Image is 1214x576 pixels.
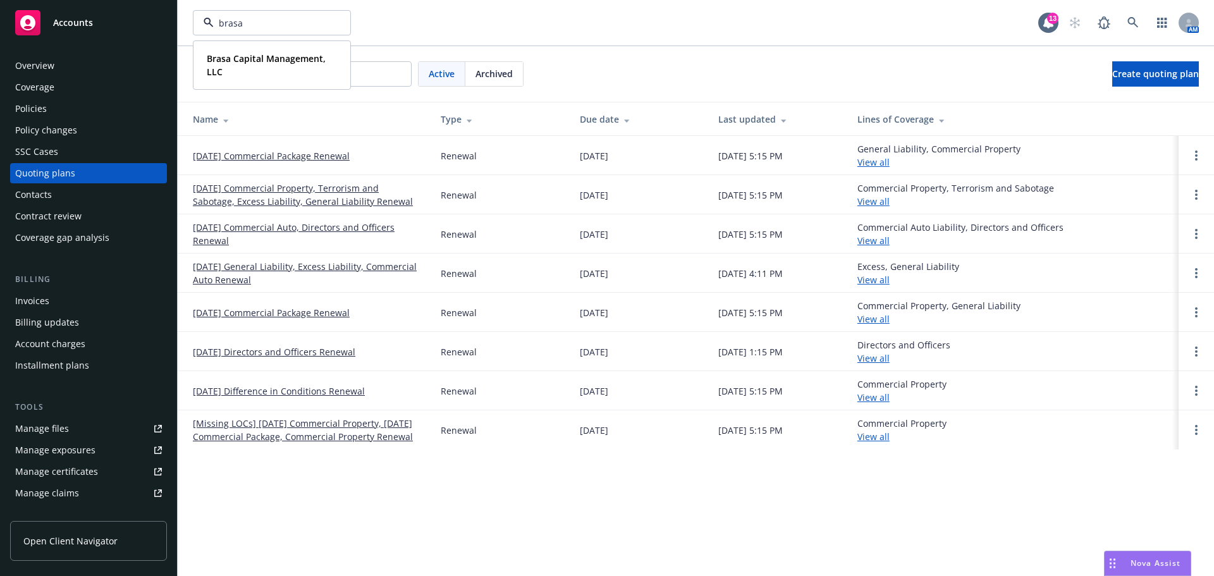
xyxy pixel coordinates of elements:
[10,440,167,460] a: Manage exposures
[15,228,109,248] div: Coverage gap analysis
[857,352,890,364] a: View all
[441,384,477,398] div: Renewal
[718,113,837,126] div: Last updated
[10,462,167,482] a: Manage certificates
[10,228,167,248] a: Coverage gap analysis
[193,149,350,162] a: [DATE] Commercial Package Renewal
[441,345,477,358] div: Renewal
[23,534,118,548] span: Open Client Navigator
[193,113,420,126] div: Name
[15,142,58,162] div: SSC Cases
[1189,422,1204,438] a: Open options
[10,334,167,354] a: Account charges
[214,16,325,30] input: Filter by keyword
[1104,551,1191,576] button: Nova Assist
[857,142,1021,169] div: General Liability, Commercial Property
[857,156,890,168] a: View all
[580,345,608,358] div: [DATE]
[1112,61,1199,87] a: Create quoting plan
[193,345,355,358] a: [DATE] Directors and Officers Renewal
[429,67,455,80] span: Active
[718,345,783,358] div: [DATE] 1:15 PM
[441,188,477,202] div: Renewal
[857,299,1021,326] div: Commercial Property, General Liability
[10,56,167,76] a: Overview
[10,419,167,439] a: Manage files
[718,306,783,319] div: [DATE] 5:15 PM
[207,52,326,78] strong: Brasa Capital Management, LLC
[15,483,79,503] div: Manage claims
[857,313,890,325] a: View all
[580,188,608,202] div: [DATE]
[53,18,93,28] span: Accounts
[15,505,75,525] div: Manage BORs
[1189,226,1204,242] a: Open options
[441,306,477,319] div: Renewal
[1150,10,1175,35] a: Switch app
[580,306,608,319] div: [DATE]
[15,77,54,97] div: Coverage
[718,267,783,280] div: [DATE] 4:11 PM
[1189,187,1204,202] a: Open options
[10,99,167,119] a: Policies
[857,181,1054,208] div: Commercial Property, Terrorism and Sabotage
[1120,10,1146,35] a: Search
[857,431,890,443] a: View all
[441,228,477,241] div: Renewal
[10,77,167,97] a: Coverage
[441,424,477,437] div: Renewal
[15,462,98,482] div: Manage certificates
[1189,266,1204,281] a: Open options
[857,221,1064,247] div: Commercial Auto Liability, Directors and Officers
[1189,383,1204,398] a: Open options
[857,377,947,404] div: Commercial Property
[10,206,167,226] a: Contract review
[857,417,947,443] div: Commercial Property
[10,142,167,162] a: SSC Cases
[1189,148,1204,163] a: Open options
[15,163,75,183] div: Quoting plans
[1062,10,1088,35] a: Start snowing
[193,181,420,208] a: [DATE] Commercial Property, Terrorism and Sabotage, Excess Liability, General Liability Renewal
[15,206,82,226] div: Contract review
[580,149,608,162] div: [DATE]
[857,391,890,403] a: View all
[1105,551,1120,575] div: Drag to move
[475,67,513,80] span: Archived
[857,235,890,247] a: View all
[718,384,783,398] div: [DATE] 5:15 PM
[10,5,167,40] a: Accounts
[10,312,167,333] a: Billing updates
[193,417,420,443] a: [Missing LOCs] [DATE] Commercial Property, [DATE] Commercial Package, Commercial Property Renewal
[10,355,167,376] a: Installment plans
[441,113,560,126] div: Type
[1091,10,1117,35] a: Report a Bug
[1189,305,1204,320] a: Open options
[193,306,350,319] a: [DATE] Commercial Package Renewal
[718,188,783,202] div: [DATE] 5:15 PM
[15,419,69,439] div: Manage files
[10,505,167,525] a: Manage BORs
[580,384,608,398] div: [DATE]
[580,424,608,437] div: [DATE]
[15,355,89,376] div: Installment plans
[857,338,950,365] div: Directors and Officers
[857,113,1168,126] div: Lines of Coverage
[718,228,783,241] div: [DATE] 5:15 PM
[15,56,54,76] div: Overview
[15,291,49,311] div: Invoices
[10,120,167,140] a: Policy changes
[1047,13,1058,24] div: 13
[15,440,95,460] div: Manage exposures
[580,113,699,126] div: Due date
[10,273,167,286] div: Billing
[718,149,783,162] div: [DATE] 5:15 PM
[441,267,477,280] div: Renewal
[10,291,167,311] a: Invoices
[857,274,890,286] a: View all
[193,384,365,398] a: [DATE] Difference in Conditions Renewal
[193,221,420,247] a: [DATE] Commercial Auto, Directors and Officers Renewal
[580,228,608,241] div: [DATE]
[10,401,167,414] div: Tools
